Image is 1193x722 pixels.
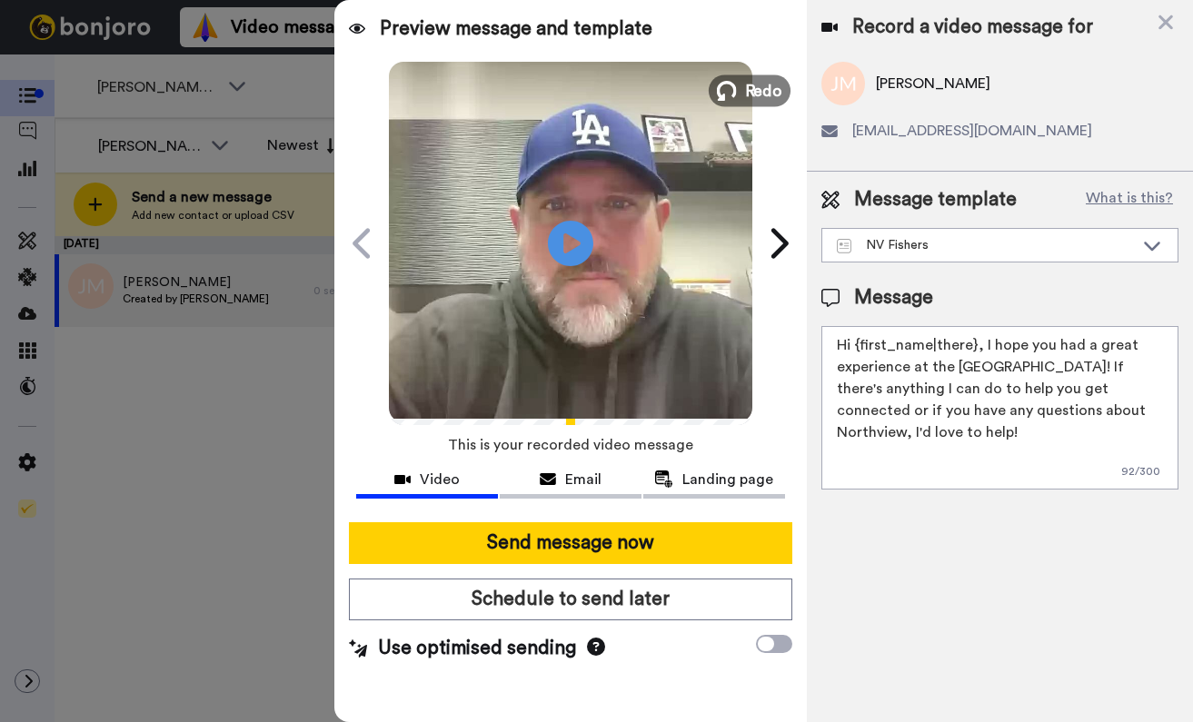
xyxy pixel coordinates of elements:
textarea: Hi {first_name|there}, I hope you had a great experience at the [GEOGRAPHIC_DATA]! If there's any... [821,326,1178,490]
p: Message from Grant, sent 5w ago [79,68,275,84]
img: Profile image for Grant [41,53,70,82]
p: Hi [PERSON_NAME], [PERSON_NAME] is better with a friend! Looks like you've been loving [PERSON_NA... [79,50,275,68]
span: Video [420,469,460,490]
span: This is your recorded video message [448,425,693,465]
span: Message [854,284,933,312]
span: Email [565,469,601,490]
span: Landing page [682,469,773,490]
img: Message-temps.svg [837,239,852,253]
span: [EMAIL_ADDRESS][DOMAIN_NAME] [852,120,1092,142]
span: Use optimised sending [378,635,576,662]
span: Message template [854,186,1017,213]
button: Send message now [349,522,792,564]
button: Schedule to send later [349,579,792,620]
div: NV Fishers [837,236,1134,254]
div: message notification from Grant, 5w ago. Hi Joe, Bonjoro is better with a friend! Looks like you'... [27,36,336,98]
button: What is this? [1080,186,1178,213]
